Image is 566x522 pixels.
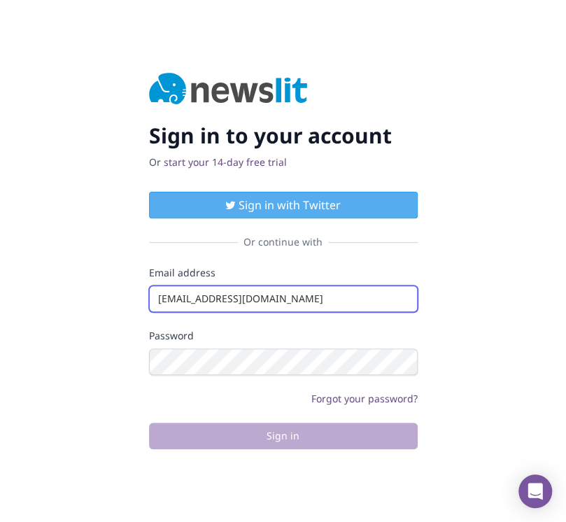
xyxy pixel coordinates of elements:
a: start your 14-day free trial [164,155,287,169]
p: Or [149,155,418,169]
div: Open Intercom Messenger [518,474,552,508]
button: Sign in [149,423,418,449]
span: Or continue with [238,235,328,249]
h2: Sign in to your account [149,123,418,148]
button: Sign in with Twitter [149,192,418,218]
label: Password [149,329,418,343]
a: Forgot your password? [311,392,418,405]
label: Email address [149,266,418,280]
img: Newslit [149,73,308,106]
